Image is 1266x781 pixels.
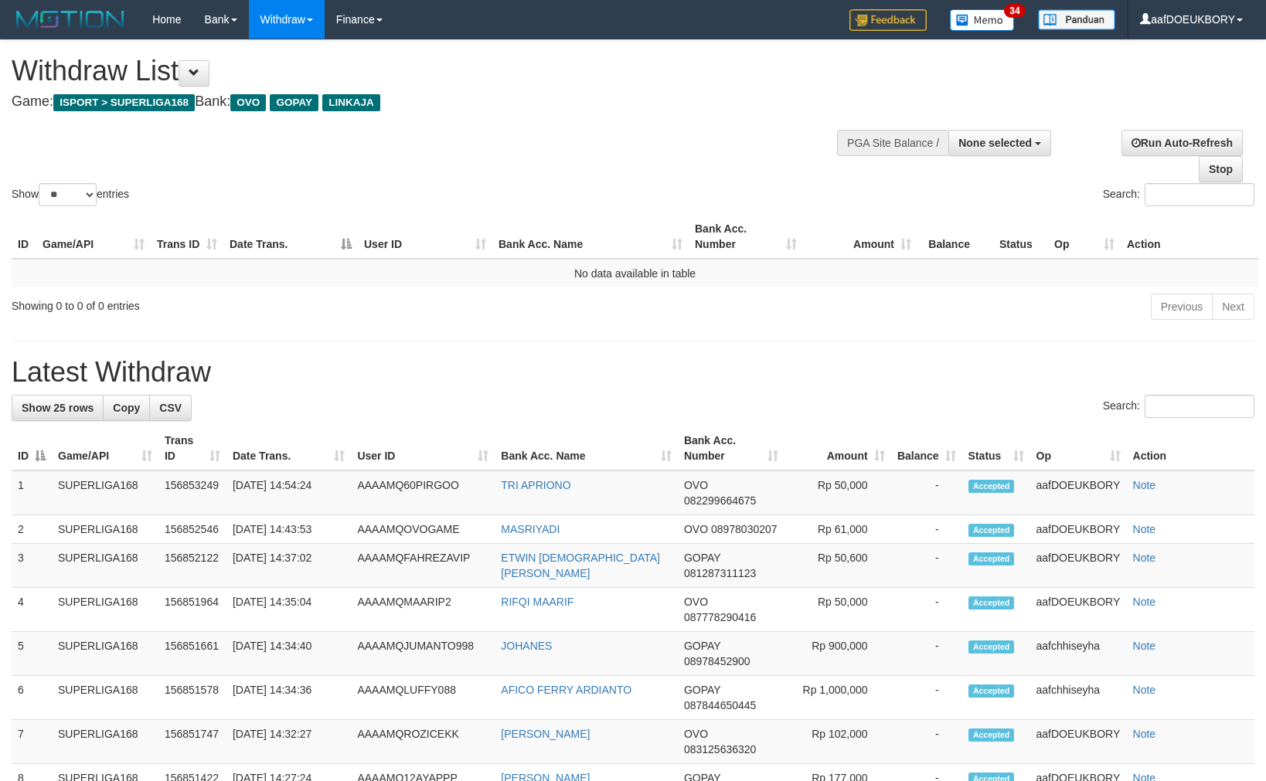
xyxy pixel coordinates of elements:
span: Accepted [968,552,1015,565]
span: Copy 087778290416 to clipboard [684,611,756,623]
td: - [891,676,962,720]
th: Game/API: activate to sort column ascending [52,426,158,470]
a: Note [1133,596,1156,608]
img: Feedback.jpg [849,9,927,31]
span: Copy 08978030207 to clipboard [711,523,778,535]
span: CSV [159,402,182,414]
span: GOPAY [270,94,318,111]
th: Bank Acc. Name: activate to sort column ascending [495,426,678,470]
td: 7 [12,720,52,764]
span: Copy 087844650445 to clipboard [684,699,756,711]
td: - [891,632,962,676]
td: Rp 61,000 [784,515,891,544]
td: - [891,470,962,515]
a: MASRIYADI [501,523,560,535]
td: 4 [12,588,52,632]
span: None selected [958,137,1032,149]
a: Copy [103,395,150,421]
td: aafchhiseyha [1030,632,1127,676]
th: Action [1127,426,1254,470]
a: Run Auto-Refresh [1121,130,1243,156]
td: [DATE] 14:54:24 [226,470,352,515]
button: None selected [948,130,1051,156]
h1: Withdraw List [12,56,829,87]
span: GOPAY [684,552,720,564]
span: Accepted [968,524,1015,537]
th: Action [1121,215,1258,259]
th: ID [12,215,36,259]
a: Next [1212,294,1254,320]
td: [DATE] 14:34:36 [226,676,352,720]
div: Showing 0 to 0 of 0 entries [12,292,516,314]
th: Bank Acc. Number: activate to sort column ascending [678,426,784,470]
span: GOPAY [684,640,720,652]
span: OVO [684,479,708,491]
th: Status: activate to sort column ascending [962,426,1030,470]
a: AFICO FERRY ARDIANTO [501,684,631,696]
td: aafDOEUKBORY [1030,544,1127,588]
td: [DATE] 14:37:02 [226,544,352,588]
td: Rp 50,000 [784,588,891,632]
th: User ID: activate to sort column ascending [358,215,492,259]
img: MOTION_logo.png [12,8,129,31]
label: Search: [1103,183,1254,206]
h1: Latest Withdraw [12,357,1254,388]
a: Show 25 rows [12,395,104,421]
td: AAAAMQOVOGAME [351,515,495,544]
td: 1 [12,470,52,515]
td: [DATE] 14:32:27 [226,720,352,764]
a: Note [1133,684,1156,696]
td: 6 [12,676,52,720]
a: Note [1133,523,1156,535]
a: Previous [1151,294,1213,320]
td: 156851747 [158,720,226,764]
td: SUPERLIGA168 [52,515,158,544]
span: ISPORT > SUPERLIGA168 [53,94,195,111]
td: aafchhiseyha [1030,676,1127,720]
td: AAAAMQROZICEKK [351,720,495,764]
td: AAAAMQFAHREZAVIP [351,544,495,588]
td: 5 [12,632,52,676]
td: aafDOEUKBORY [1030,470,1127,515]
td: AAAAMQLUFFY088 [351,676,495,720]
span: Copy 083125636320 to clipboard [684,743,756,756]
td: [DATE] 14:43:53 [226,515,352,544]
td: SUPERLIGA168 [52,470,158,515]
td: AAAAMQMAARIP2 [351,588,495,632]
select: Showentries [39,183,97,206]
span: OVO [230,94,266,111]
td: AAAAMQ60PIRGOO [351,470,495,515]
a: Note [1133,640,1156,652]
td: Rp 50,600 [784,544,891,588]
td: Rp 1,000,000 [784,676,891,720]
a: Stop [1199,156,1243,182]
label: Search: [1103,395,1254,418]
img: Button%20Memo.svg [950,9,1015,31]
th: User ID: activate to sort column ascending [351,426,495,470]
th: Date Trans.: activate to sort column descending [223,215,358,259]
span: OVO [684,596,708,608]
span: OVO [684,728,708,740]
td: 3 [12,544,52,588]
td: [DATE] 14:34:40 [226,632,352,676]
td: SUPERLIGA168 [52,720,158,764]
td: No data available in table [12,259,1258,287]
td: 156851661 [158,632,226,676]
td: - [891,515,962,544]
th: Op: activate to sort column ascending [1048,215,1121,259]
th: Balance [917,215,993,259]
td: 156852546 [158,515,226,544]
th: Bank Acc. Name: activate to sort column ascending [492,215,689,259]
td: - [891,588,962,632]
input: Search: [1145,183,1254,206]
a: Note [1133,479,1156,491]
a: Note [1133,552,1156,564]
td: AAAAMQJUMANTO998 [351,632,495,676]
a: RIFQI MAARIF [501,596,573,608]
td: Rp 102,000 [784,720,891,764]
td: 2 [12,515,52,544]
td: aafDOEUKBORY [1030,588,1127,632]
td: Rp 50,000 [784,470,891,515]
span: Accepted [968,684,1015,698]
td: 156851578 [158,676,226,720]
